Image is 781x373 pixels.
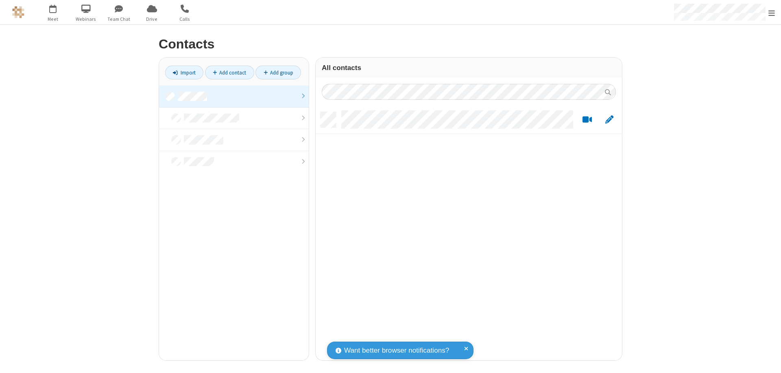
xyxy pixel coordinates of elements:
img: QA Selenium DO NOT DELETE OR CHANGE [12,6,24,18]
button: Edit [601,115,617,125]
div: grid [316,106,622,360]
a: Add contact [205,66,254,79]
a: Add group [255,66,301,79]
span: Meet [38,15,68,23]
span: Webinars [71,15,101,23]
span: Team Chat [104,15,134,23]
button: Start a video meeting [579,115,595,125]
h2: Contacts [159,37,622,51]
a: Import [165,66,203,79]
iframe: Chat [761,352,775,367]
h3: All contacts [322,64,616,72]
span: Calls [170,15,200,23]
span: Want better browser notifications? [344,345,449,356]
span: Drive [137,15,167,23]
